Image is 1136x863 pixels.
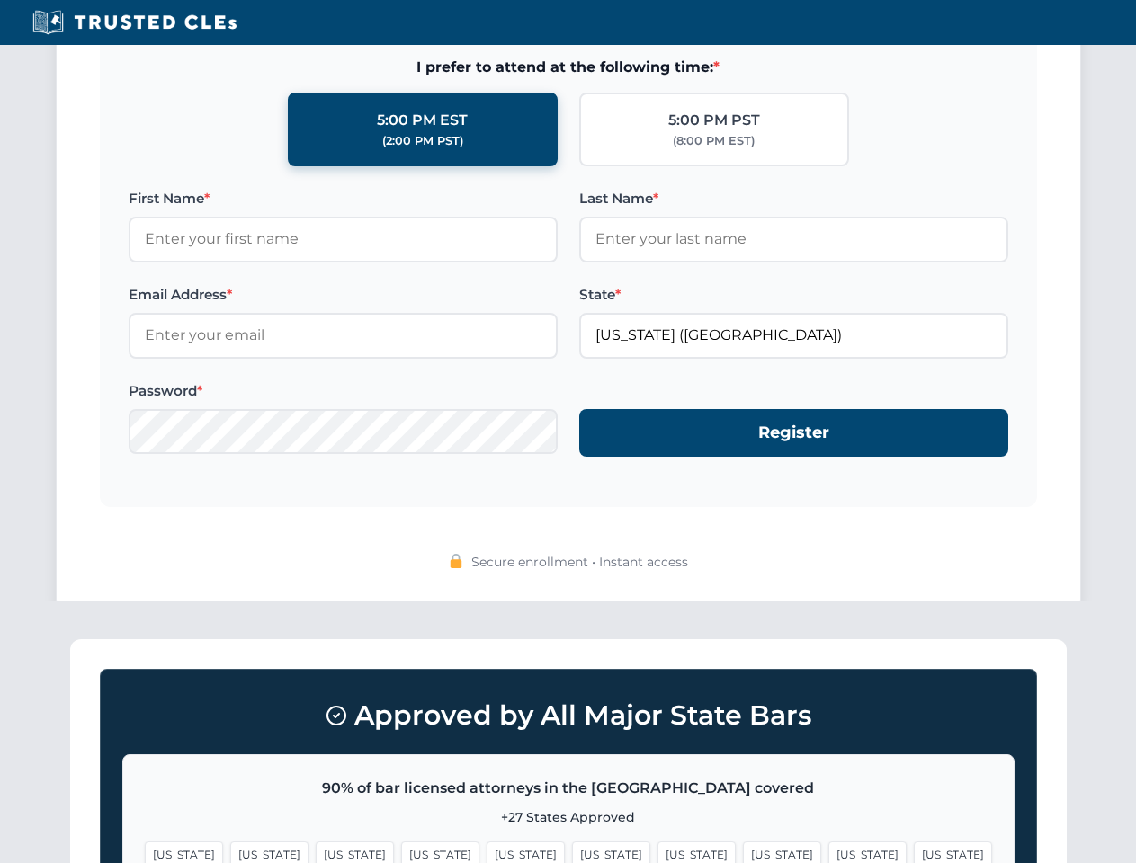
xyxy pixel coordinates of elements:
[129,284,558,306] label: Email Address
[129,313,558,358] input: Enter your email
[579,313,1008,358] input: Florida (FL)
[673,132,755,150] div: (8:00 PM EST)
[579,284,1008,306] label: State
[129,188,558,209] label: First Name
[579,217,1008,262] input: Enter your last name
[129,380,558,402] label: Password
[27,9,242,36] img: Trusted CLEs
[377,109,468,132] div: 5:00 PM EST
[145,807,992,827] p: +27 States Approved
[145,777,992,800] p: 90% of bar licensed attorneys in the [GEOGRAPHIC_DATA] covered
[129,56,1008,79] span: I prefer to attend at the following time:
[382,132,463,150] div: (2:00 PM PST)
[579,188,1008,209] label: Last Name
[579,409,1008,457] button: Register
[449,554,463,568] img: 🔒
[122,691,1015,740] h3: Approved by All Major State Bars
[129,217,558,262] input: Enter your first name
[668,109,760,132] div: 5:00 PM PST
[471,552,688,572] span: Secure enrollment • Instant access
